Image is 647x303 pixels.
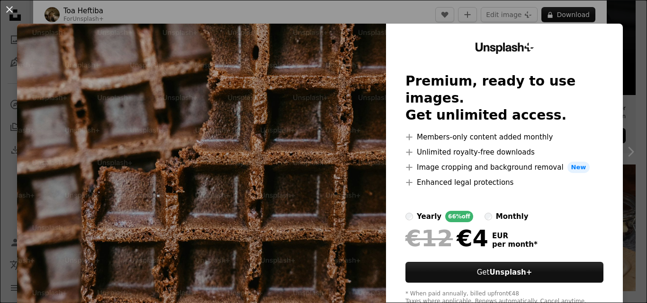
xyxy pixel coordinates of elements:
button: GetUnsplash+ [405,262,603,283]
span: per month * [492,240,538,249]
span: New [567,162,590,173]
li: Enhanced legal protections [405,177,603,188]
strong: Unsplash+ [489,268,532,277]
li: Image cropping and background removal [405,162,603,173]
input: monthly [485,213,492,220]
span: EUR [492,232,538,240]
div: yearly [417,211,441,222]
input: yearly66%off [405,213,413,220]
div: monthly [496,211,529,222]
div: €4 [405,226,488,251]
div: 66% off [445,211,473,222]
span: €12 [405,226,453,251]
li: Unlimited royalty-free downloads [405,147,603,158]
h2: Premium, ready to use images. Get unlimited access. [405,73,603,124]
li: Members-only content added monthly [405,131,603,143]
